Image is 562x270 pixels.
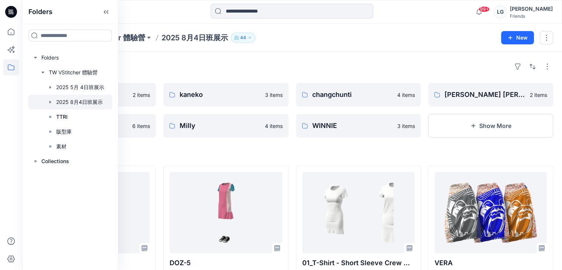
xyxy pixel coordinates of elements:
[170,258,282,268] p: DOZ-5
[296,114,421,138] a: WINNIE3 items
[428,114,553,138] button: Show More
[478,6,490,12] span: 99+
[265,122,283,130] p: 4 items
[397,91,415,99] p: 4 items
[510,13,553,19] div: Friends
[530,91,547,99] p: 2 items
[163,114,288,138] a: Milly4 items
[312,121,393,131] p: WINNIE
[296,83,421,107] a: changchunti4 items
[56,127,72,136] p: 版型庫
[445,90,525,100] p: [PERSON_NAME] [PERSON_NAME]
[161,33,228,43] p: 2025 8月4日班展示
[302,258,415,268] p: 01_T-Shirt - Short Sleeve Crew Neck
[494,5,507,18] div: LG
[41,157,69,166] p: Collections
[265,91,283,99] p: 3 items
[56,112,68,121] p: TTRI
[501,31,534,44] button: New
[510,4,553,13] div: [PERSON_NAME]
[302,172,415,253] a: 01_T-Shirt - Short Sleeve Crew Neck
[428,83,553,107] a: [PERSON_NAME] [PERSON_NAME]2 items
[170,172,282,253] a: DOZ-5
[231,33,255,43] button: 44
[132,122,150,130] p: 6 items
[56,142,67,151] p: 素材
[240,34,246,42] p: 44
[435,172,547,253] a: VERA
[180,90,260,100] p: kaneko
[31,149,553,158] h4: Styles
[397,122,415,130] p: 3 items
[435,258,547,268] p: VERA
[180,121,260,131] p: Milly
[133,91,150,99] p: 2 items
[312,90,393,100] p: changchunti
[163,83,288,107] a: kaneko3 items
